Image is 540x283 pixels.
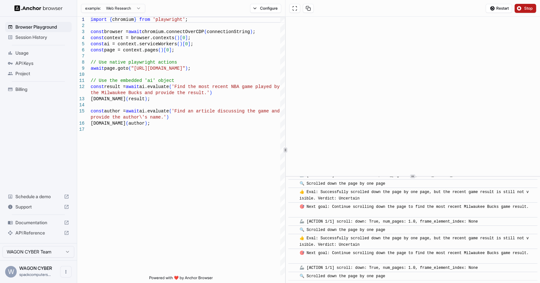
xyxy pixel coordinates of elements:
div: Schedule a demo [5,191,72,202]
span: await [91,66,104,71]
span: "[URL][DOMAIN_NAME]" [131,66,185,71]
span: [DOMAIN_NAME] [91,121,126,126]
span: ​ [292,218,295,225]
span: Session History [15,34,69,40]
div: 12 [77,84,85,90]
span: result [129,96,145,102]
div: 11 [77,78,85,84]
span: ​ [292,250,295,256]
span: chromium.connectOverCDP [142,29,204,34]
span: ; [147,96,150,102]
span: Project [15,70,69,77]
div: 15 [77,108,85,114]
span: Support [15,204,61,210]
span: ​ [292,227,295,233]
span: ; [147,121,150,126]
span: ; [172,48,174,53]
span: import [91,17,107,22]
span: ​ [292,235,295,242]
span: author = [104,109,126,114]
span: Documentation [15,219,61,226]
span: const [91,29,104,34]
span: ai.evaluate [139,84,169,89]
span: ​ [292,181,295,187]
span: provide the author\'s name.' [91,115,166,120]
span: 0 [166,48,169,53]
span: author [129,121,145,126]
span: page = context.pages [104,48,158,53]
span: [ [180,35,182,40]
span: Stop [524,6,533,11]
span: ) [161,48,163,53]
span: ( [169,84,172,89]
span: ​ [292,265,295,271]
div: 7 [77,53,85,59]
span: from [139,17,150,22]
div: 3 [77,29,85,35]
span: ai = context.serviceWorkers [104,41,177,47]
span: browser = [104,29,129,34]
span: 🔍 Scrolled down the page by one page [300,274,385,279]
span: { [110,17,112,22]
div: Usage [5,48,72,58]
div: 6 [77,47,85,53]
span: spackcomputers@gmail.com [19,272,51,277]
span: ( [169,109,172,114]
span: ; [185,17,188,22]
span: const [91,109,104,114]
span: ] [169,48,172,53]
span: API Keys [15,60,69,66]
div: W [5,266,17,278]
div: Session History [5,32,72,42]
span: ai.evaluate [139,109,169,114]
span: const [91,41,104,47]
span: ; [188,66,190,71]
div: Support [5,202,72,212]
div: 10 [77,72,85,78]
span: ; [188,35,190,40]
span: 👍 Eval: Successfully scrolled down the page by one page, but the recent game result is still not ... [300,236,529,247]
span: 0 [185,41,188,47]
span: [ [183,41,185,47]
div: 17 [77,127,85,133]
span: 🎯 Next goal: Continue scrolling down the page to find the most recent Milwaukee Bucks game result. [300,205,529,209]
span: example: [85,6,101,11]
span: ( [129,66,131,71]
div: 13 [77,96,85,102]
span: ( [177,41,180,47]
div: Billing [5,84,72,94]
span: ​ [292,273,295,279]
div: Browser Playground [5,22,72,32]
span: ( [204,29,207,34]
span: chromium [112,17,134,22]
span: connectionString [207,29,250,34]
div: 9 [77,66,85,72]
button: Open in full screen [289,4,300,13]
span: 'Find the most recent NBA game played by [172,84,280,89]
span: ] [188,41,190,47]
span: 'Find an article discussing the game and [172,109,280,114]
span: the Milwaukee Bucks and provide the result.' [91,90,210,95]
span: [ [164,48,166,53]
div: API Keys [5,58,72,68]
span: 🎯 Next goal: Continue scrolling down the page to find the most recent Milwaukee Bucks game result. [300,251,529,255]
span: const [91,48,104,53]
button: Restart [486,4,512,13]
span: Usage [15,50,69,56]
span: API Reference [15,230,61,236]
span: // Use native playwright actions [91,60,177,65]
span: ; [191,41,193,47]
span: result = [104,84,126,89]
span: Browser Playground [15,24,69,30]
span: ​ [292,189,295,195]
span: ] [185,35,188,40]
span: const [91,35,104,40]
span: context = browser.contexts [104,35,174,40]
span: ) [185,66,188,71]
span: ; [253,29,255,34]
span: WAGON CYBER [19,265,52,271]
button: Configure [250,4,281,13]
div: API Reference [5,228,72,238]
span: ​ [292,204,295,210]
span: await [129,29,142,34]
